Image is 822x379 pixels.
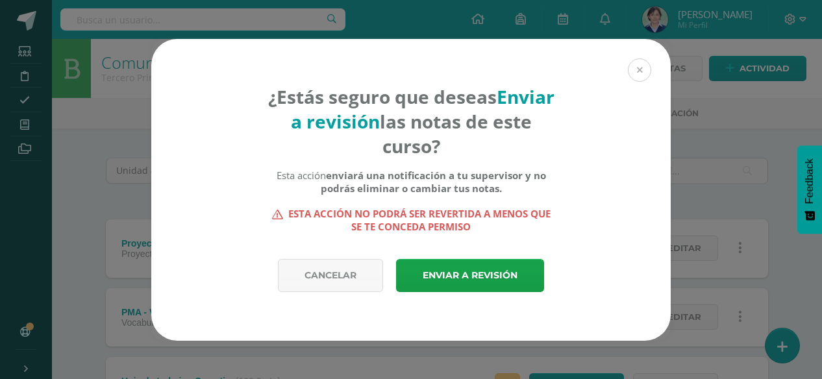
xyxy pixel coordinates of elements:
span: Feedback [804,158,816,204]
button: Close (Esc) [628,58,651,82]
a: Enviar a revisión [396,259,544,292]
b: enviará una notificación a tu supervisor y no podrás eliminar o cambiar tus notas. [321,169,546,195]
div: Esta acción [268,169,555,195]
strong: Enviar a revisión [291,84,554,134]
button: Feedback - Mostrar encuesta [797,145,822,234]
a: Cancelar [278,259,383,292]
strong: Esta acción no podrá ser revertida a menos que se te conceda permiso [268,207,555,233]
h4: ¿Estás seguro que deseas las notas de este curso? [268,84,555,158]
